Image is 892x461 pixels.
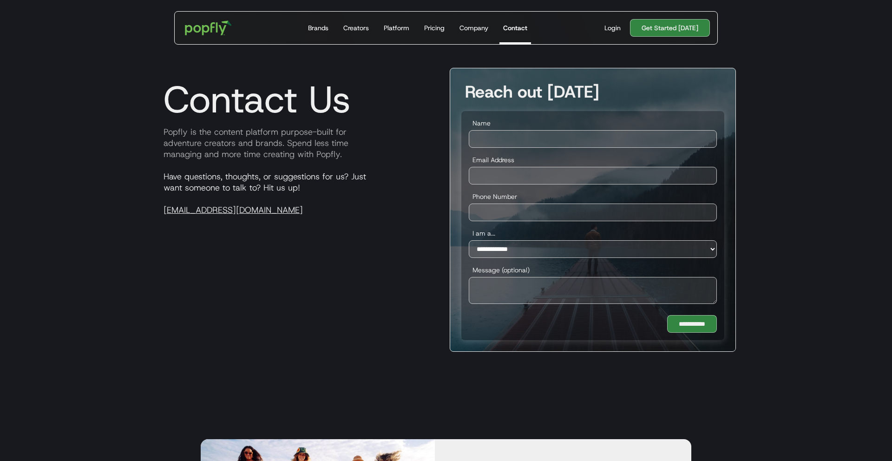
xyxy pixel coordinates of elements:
h1: Contact Us [156,77,351,122]
a: Platform [380,12,413,44]
a: Login [601,23,624,33]
p: Popfly is the content platform purpose-built for adventure creators and brands. Spend less time m... [156,126,442,160]
label: Phone Number [469,192,717,201]
label: I am a... [469,229,717,238]
div: Login [604,23,621,33]
div: Creators [343,23,369,33]
div: Company [459,23,488,33]
p: Have questions, thoughts, or suggestions for us? Just want someone to talk to? Hit us up! [156,171,442,216]
a: Get Started [DATE] [630,19,710,37]
a: Brands [304,12,332,44]
form: Demo Conversion Touchpoint [461,111,724,340]
a: Company [456,12,492,44]
label: Name [469,119,717,128]
a: Contact [499,12,531,44]
a: [EMAIL_ADDRESS][DOMAIN_NAME] [164,204,303,216]
a: home [178,14,238,42]
div: Pricing [424,23,445,33]
label: Email Address [469,155,717,165]
strong: Reach out [DATE] [465,80,599,103]
div: Platform [384,23,409,33]
a: Pricing [420,12,448,44]
label: Message (optional) [469,265,717,275]
div: Brands [308,23,328,33]
div: Contact [503,23,527,33]
a: Creators [340,12,373,44]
